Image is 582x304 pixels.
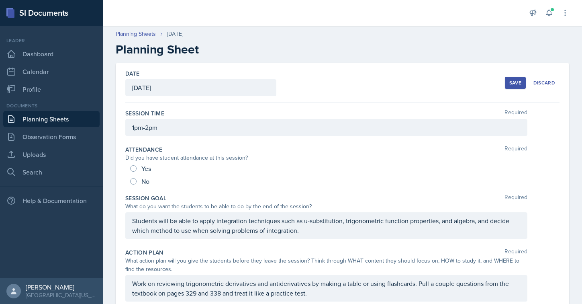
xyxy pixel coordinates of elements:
label: Session Goal [125,194,166,202]
div: Documents [3,102,100,109]
a: Calendar [3,64,100,80]
span: No [141,177,149,185]
div: What action plan will you give the students before they leave the session? Think through WHAT con... [125,257,527,273]
a: Search [3,164,100,180]
a: Uploads [3,146,100,162]
div: Save [509,80,521,86]
div: Leader [3,37,100,44]
div: What do you want the students to be able to do by the end of the session? [125,202,527,211]
p: Work on reviewing trigonometric derivatives and antiderivatives by making a table or using flashc... [132,279,521,298]
button: Save [505,77,526,89]
span: Required [504,194,527,202]
label: Action Plan [125,249,163,257]
h2: Planning Sheet [116,42,569,57]
span: Required [504,109,527,117]
div: Discard [533,80,555,86]
label: Session Time [125,109,164,117]
span: Yes [141,164,151,173]
a: Dashboard [3,46,100,62]
button: Discard [529,77,560,89]
a: Planning Sheets [116,30,156,38]
div: Help & Documentation [3,193,100,209]
label: Attendance [125,146,163,154]
div: Did you have student attendance at this session? [125,154,527,162]
span: Required [504,146,527,154]
span: Required [504,249,527,257]
label: Date [125,70,139,78]
p: 1pm-2pm [132,123,521,132]
a: Profile [3,81,100,97]
p: Students will be able to apply integration techniques such as u-substitution, trigonometric funct... [132,216,521,235]
div: [PERSON_NAME] [26,283,96,291]
div: [DATE] [167,30,183,38]
a: Observation Forms [3,129,100,145]
a: Planning Sheets [3,111,100,127]
div: [GEOGRAPHIC_DATA][US_STATE] in [GEOGRAPHIC_DATA] [26,291,96,299]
